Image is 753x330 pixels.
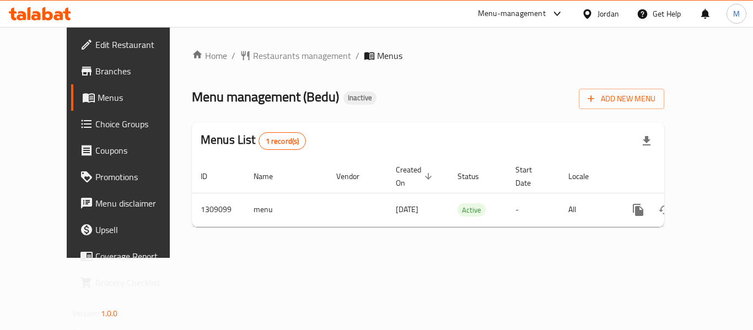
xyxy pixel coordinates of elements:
[336,170,374,183] span: Vendor
[101,306,118,321] span: 1.0.0
[245,193,327,226] td: menu
[192,49,227,62] a: Home
[95,197,184,210] span: Menu disclaimer
[598,8,619,20] div: Jordan
[633,128,660,154] div: Export file
[95,276,184,289] span: Grocery Checklist
[71,58,192,84] a: Branches
[625,197,652,223] button: more
[259,132,306,150] div: Total records count
[71,190,192,217] a: Menu disclaimer
[95,117,184,131] span: Choice Groups
[259,136,306,147] span: 1 record(s)
[192,193,245,226] td: 1309099
[71,243,192,269] a: Coverage Report
[95,144,184,157] span: Coupons
[458,204,486,217] span: Active
[377,49,402,62] span: Menus
[478,7,546,20] div: Menu-management
[192,160,740,227] table: enhanced table
[254,170,287,183] span: Name
[396,202,418,217] span: [DATE]
[568,170,603,183] span: Locale
[201,170,222,183] span: ID
[201,132,306,150] h2: Menus List
[71,84,192,111] a: Menus
[253,49,351,62] span: Restaurants management
[71,31,192,58] a: Edit Restaurant
[396,163,435,190] span: Created On
[232,49,235,62] li: /
[71,137,192,164] a: Coupons
[356,49,359,62] li: /
[458,170,493,183] span: Status
[733,8,740,20] span: M
[616,160,740,193] th: Actions
[192,49,664,62] nav: breadcrumb
[192,84,339,109] span: Menu management ( Bedu )
[652,197,678,223] button: Change Status
[343,91,376,105] div: Inactive
[71,217,192,243] a: Upsell
[95,170,184,183] span: Promotions
[95,64,184,78] span: Branches
[71,111,192,137] a: Choice Groups
[588,92,655,106] span: Add New Menu
[71,164,192,190] a: Promotions
[507,193,560,226] td: -
[95,38,184,51] span: Edit Restaurant
[95,223,184,236] span: Upsell
[560,193,616,226] td: All
[343,93,376,102] span: Inactive
[72,306,99,321] span: Version:
[98,91,184,104] span: Menus
[579,89,664,109] button: Add New Menu
[71,269,192,296] a: Grocery Checklist
[515,163,546,190] span: Start Date
[95,250,184,263] span: Coverage Report
[240,49,351,62] a: Restaurants management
